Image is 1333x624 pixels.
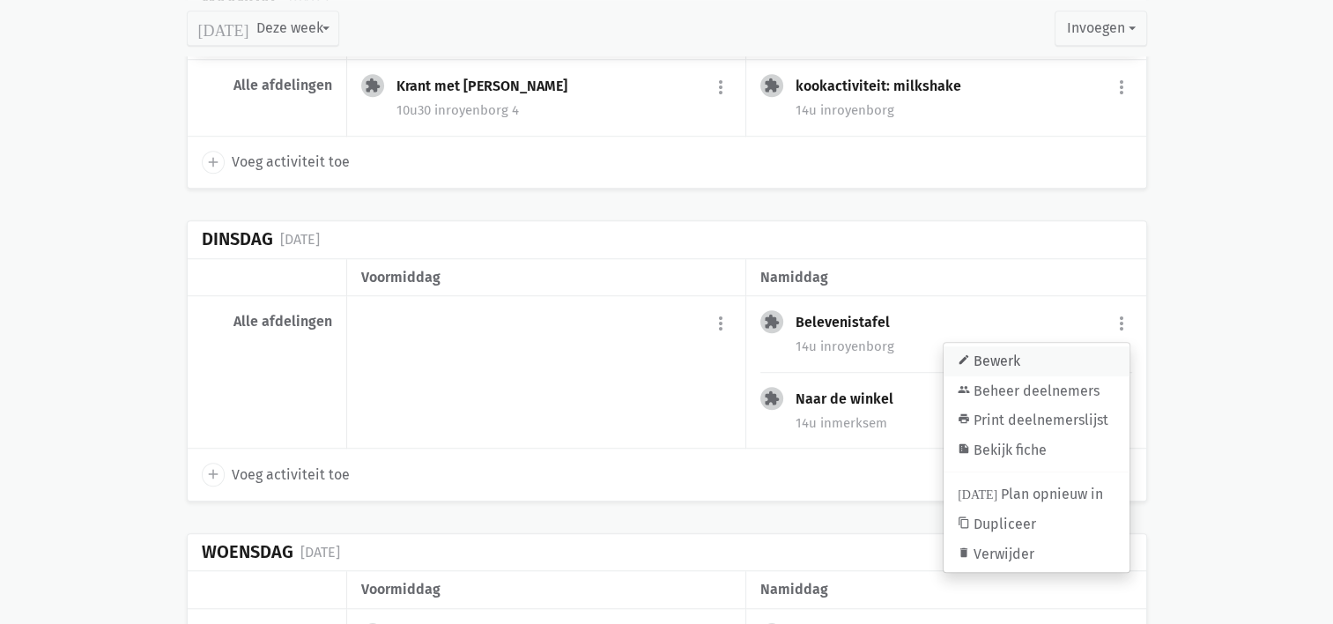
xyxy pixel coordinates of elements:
[202,463,350,486] a: add Voeg activiteit toe
[820,102,832,118] span: in
[958,546,970,559] i: delete
[958,412,970,425] i: print
[764,390,780,406] i: extension
[365,78,381,93] i: extension
[796,102,817,118] span: 14u
[764,78,780,93] i: extension
[232,151,350,174] span: Voeg activiteit toe
[760,266,1131,289] div: namiddag
[944,346,1129,376] a: Bewerk
[232,464,350,487] span: Voeg activiteit toe
[796,415,817,431] span: 14u
[958,487,997,500] i: [DATE]
[796,314,904,331] div: Belevenistafel
[958,442,970,455] i: summarize
[300,541,340,564] div: [DATE]
[958,516,970,529] i: content_copy
[361,266,731,289] div: voormiddag
[1055,11,1146,46] button: Invoegen
[796,338,817,354] span: 14u
[205,154,221,170] i: add
[944,435,1129,465] a: Bekijk fiche
[202,229,273,249] div: Dinsdag
[944,405,1129,435] a: Print deelnemerslijst
[202,77,332,94] div: Alle afdelingen
[280,228,320,251] div: [DATE]
[958,353,970,366] i: edit
[820,338,832,354] span: in
[202,313,332,331] div: Alle afdelingen
[396,102,431,118] span: 10u30
[202,151,350,174] a: add Voeg activiteit toe
[944,539,1129,569] a: Verwijder
[820,415,832,431] span: in
[796,390,907,408] div: Naar de winkel
[944,376,1129,406] a: Beheer deelnemers
[760,578,1131,601] div: namiddag
[820,338,894,354] span: royenborg
[434,102,446,118] span: in
[796,78,975,95] div: kookactiviteit: milkshake
[361,578,731,601] div: voormiddag
[187,11,339,46] button: Deze week
[820,415,887,431] span: merksem
[198,20,249,36] i: [DATE]
[958,383,970,396] i: group
[764,314,780,330] i: extension
[396,78,581,95] div: Krant met [PERSON_NAME]
[944,509,1129,539] a: Dupliceer
[820,102,894,118] span: royenborg
[434,102,519,118] span: royenborg 4
[944,480,1129,510] a: Plan opnieuw in
[202,542,293,562] div: Woensdag
[205,466,221,482] i: add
